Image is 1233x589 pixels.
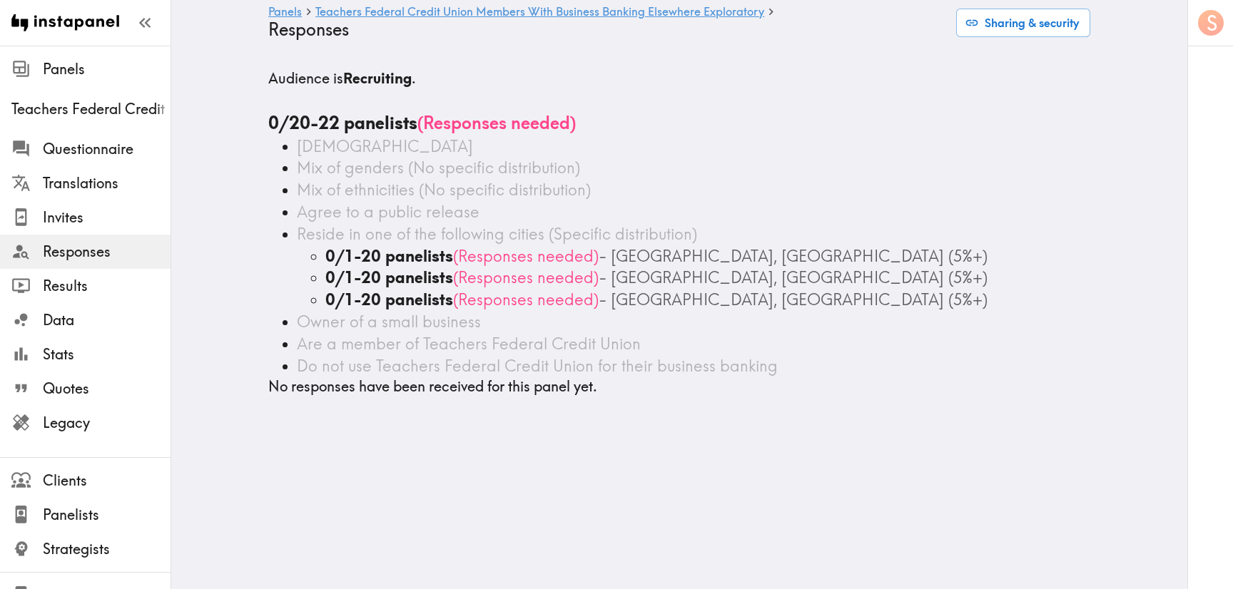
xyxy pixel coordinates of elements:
[325,267,453,287] b: 0/1-20 panelists
[43,505,171,525] span: Panelists
[315,6,764,19] a: Teachers Federal Credit Union Members With Business Banking Elsewhere Exploratory
[43,59,171,79] span: Panels
[43,539,171,559] span: Strategists
[325,290,453,309] b: 0/1-20 panelists
[268,68,1090,88] h5: Audience is .
[1207,11,1217,36] span: S
[43,139,171,159] span: Questionnaire
[297,136,473,156] span: [DEMOGRAPHIC_DATA]
[453,290,599,309] span: ( Responses needed )
[297,224,697,244] span: Reside in one of the following cities (Specific distribution)
[297,180,591,200] span: Mix of ethnicities (No specific distribution)
[268,112,417,133] b: 0/20-22 panelists
[297,356,778,376] span: Do not use Teachers Federal Credit Union for their business banking
[599,267,988,287] span: - [GEOGRAPHIC_DATA], [GEOGRAPHIC_DATA] (5%+)
[297,312,481,332] span: Owner of a small business
[297,158,580,178] span: Mix of genders (No specific distribution)
[43,344,171,364] span: Stats
[453,267,599,287] span: ( Responses needed )
[297,334,641,354] span: Are a member of Teachers Federal Credit Union
[268,68,1090,396] div: No responses have been received for this panel yet.
[343,69,412,87] b: Recruiting
[1197,9,1225,37] button: S
[43,379,171,399] span: Quotes
[325,246,453,266] b: 0/1-20 panelists
[417,112,576,133] span: ( Responses needed )
[43,208,171,227] span: Invites
[599,290,988,309] span: - [GEOGRAPHIC_DATA], [GEOGRAPHIC_DATA] (5%+)
[11,99,171,119] span: Teachers Federal Credit Union Members With Business Banking Elsewhere Exploratory
[43,310,171,330] span: Data
[453,246,599,266] span: ( Responses needed )
[956,9,1090,37] button: Sharing & security
[268,19,945,40] h4: Responses
[599,246,988,266] span: - [GEOGRAPHIC_DATA], [GEOGRAPHIC_DATA] (5%+)
[43,173,171,193] span: Translations
[43,471,171,491] span: Clients
[43,276,171,296] span: Results
[268,6,302,19] a: Panels
[297,202,479,222] span: Agree to a public release
[43,242,171,262] span: Responses
[43,413,171,433] span: Legacy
